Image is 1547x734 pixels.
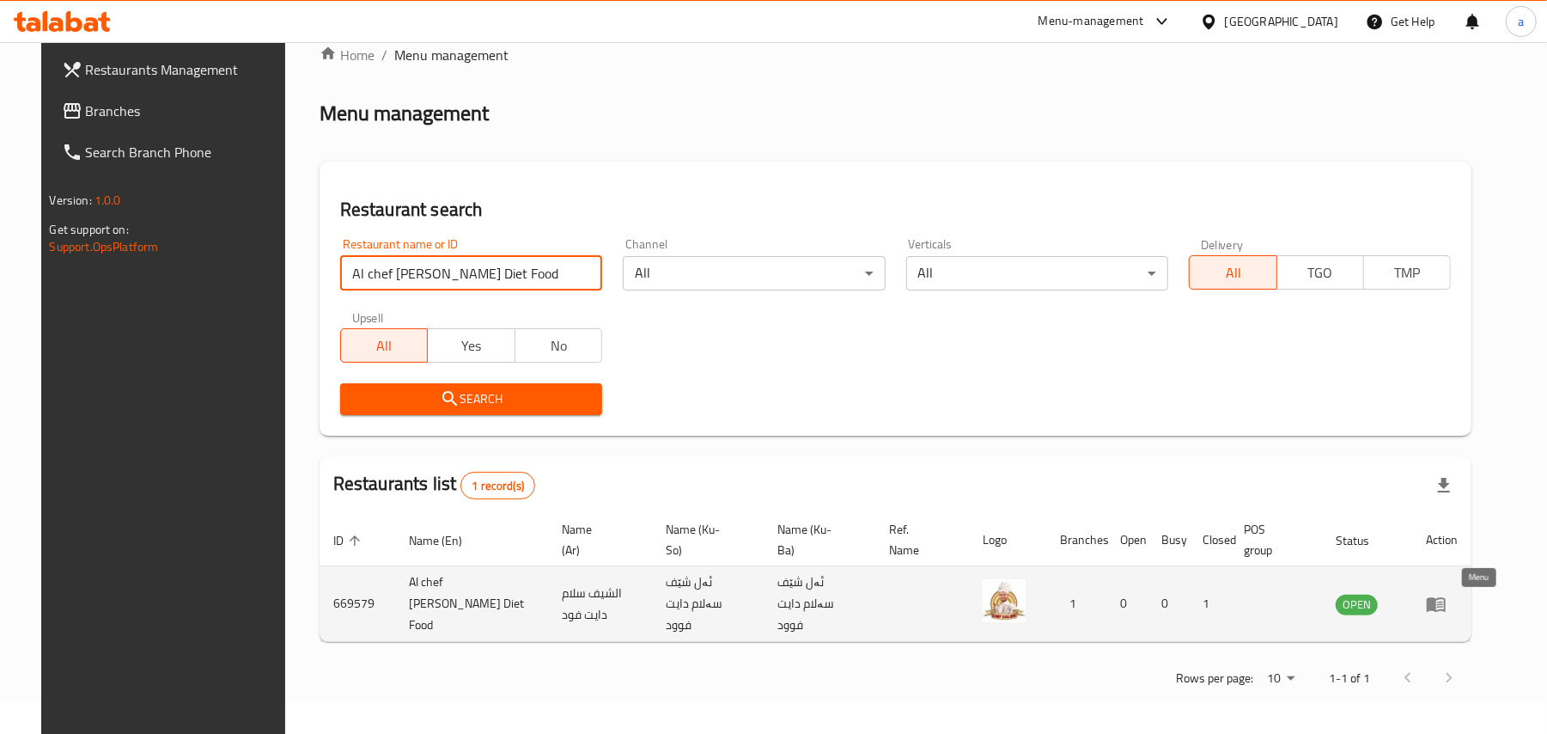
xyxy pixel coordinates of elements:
[340,256,602,291] input: Search for restaurant name or ID..
[522,333,595,358] span: No
[1046,566,1106,642] td: 1
[1244,519,1302,560] span: POS group
[1189,255,1276,290] button: All
[1046,514,1106,566] th: Branches
[1189,566,1230,642] td: 1
[86,101,286,121] span: Branches
[50,218,129,241] span: Get support on:
[906,256,1168,291] div: All
[435,333,508,358] span: Yes
[50,235,159,258] a: Support.OpsPlatform
[460,472,535,499] div: Total records count
[1201,238,1244,250] label: Delivery
[562,519,631,560] span: Name (Ar)
[94,189,121,211] span: 1.0.0
[50,189,92,211] span: Version:
[1363,255,1451,290] button: TMP
[548,566,652,642] td: الشيف سلام دايت فود
[348,333,421,358] span: All
[48,90,300,132] a: Branches
[1225,12,1338,31] div: [GEOGRAPHIC_DATA]
[1336,530,1392,551] span: Status
[340,383,602,415] button: Search
[320,45,375,65] a: Home
[1329,668,1370,689] p: 1-1 of 1
[764,566,875,642] td: ئەل شێف سەلام دایت فوود
[666,519,743,560] span: Name (Ku-So)
[1148,566,1189,642] td: 0
[333,530,366,551] span: ID
[1336,595,1378,615] span: OPEN
[1106,514,1148,566] th: Open
[1371,260,1444,285] span: TMP
[320,514,1472,642] table: enhanced table
[623,256,885,291] div: All
[352,311,384,323] label: Upsell
[395,566,548,642] td: Al chef [PERSON_NAME] Diet Food
[461,478,534,494] span: 1 record(s)
[333,471,535,499] h2: Restaurants list
[48,49,300,90] a: Restaurants Management
[1148,514,1189,566] th: Busy
[1518,12,1524,31] span: a
[394,45,509,65] span: Menu management
[1176,668,1253,689] p: Rows per page:
[1423,465,1465,506] div: Export file
[969,514,1046,566] th: Logo
[1284,260,1357,285] span: TGO
[381,45,387,65] li: /
[48,132,300,173] a: Search Branch Phone
[1260,666,1301,692] div: Rows per page:
[652,566,764,642] td: ئەل شێف سەلام دایت فوود
[1197,260,1270,285] span: All
[1189,514,1230,566] th: Closed
[86,59,286,80] span: Restaurants Management
[427,328,515,363] button: Yes
[86,142,286,162] span: Search Branch Phone
[1106,566,1148,642] td: 0
[1038,11,1144,32] div: Menu-management
[1412,514,1471,566] th: Action
[777,519,855,560] span: Name (Ku-Ba)
[983,579,1026,622] img: Al chef Salam Diet Food
[515,328,602,363] button: No
[320,45,1472,65] nav: breadcrumb
[320,100,489,127] h2: Menu management
[1276,255,1364,290] button: TGO
[320,566,395,642] td: 669579
[354,388,588,410] span: Search
[340,328,428,363] button: All
[889,519,948,560] span: Ref. Name
[340,197,1452,223] h2: Restaurant search
[409,530,484,551] span: Name (En)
